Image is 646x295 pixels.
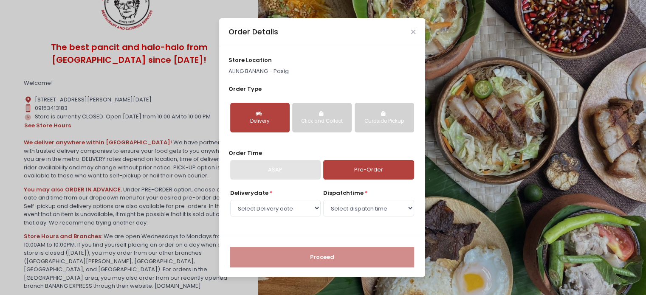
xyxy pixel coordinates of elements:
span: Order Type [228,85,262,93]
span: Delivery date [230,189,268,197]
span: store location [228,56,272,64]
button: Proceed [230,247,414,267]
div: Order Details [228,26,278,37]
p: ALING BANANG - Pasig [228,67,415,76]
a: Pre-Order [323,160,414,180]
div: Curbside Pickup [361,118,408,125]
div: Click and Collect [298,118,346,125]
button: Curbside Pickup [355,103,414,132]
span: dispatch time [323,189,364,197]
button: Delivery [230,103,290,132]
span: Order Time [228,149,262,157]
div: Delivery [236,118,284,125]
button: Close [411,30,415,34]
button: Click and Collect [292,103,352,132]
